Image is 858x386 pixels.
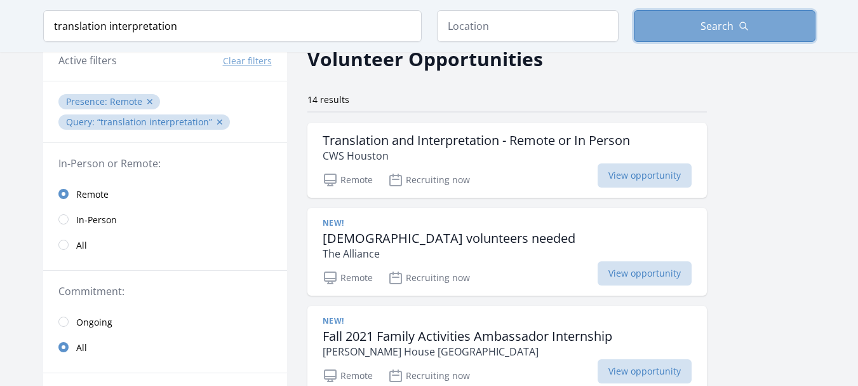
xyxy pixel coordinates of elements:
[598,163,692,188] span: View opportunity
[323,231,575,246] h3: [DEMOGRAPHIC_DATA] volunteers needed
[97,116,212,128] q: translation interpretation
[76,239,87,252] span: All
[76,341,87,354] span: All
[58,156,272,171] legend: In-Person or Remote:
[66,116,97,128] span: Query :
[307,123,707,198] a: Translation and Interpretation - Remote or In Person CWS Houston Remote Recruiting now View oppor...
[216,116,224,128] button: ✕
[43,181,287,207] a: Remote
[437,10,619,42] input: Location
[307,208,707,296] a: New! [DEMOGRAPHIC_DATA] volunteers needed The Alliance Remote Recruiting now View opportunity
[388,172,470,188] p: Recruiting now
[323,270,373,286] p: Remote
[43,207,287,232] a: In-Person
[146,95,154,108] button: ✕
[43,309,287,334] a: Ongoing
[76,214,117,226] span: In-Person
[323,368,373,383] p: Remote
[307,93,349,106] span: 14 results
[598,261,692,286] span: View opportunity
[43,334,287,360] a: All
[700,18,734,34] span: Search
[223,55,272,67] button: Clear filters
[323,148,630,163] p: CWS Houston
[323,133,630,148] h3: Translation and Interpretation - Remote or In Person
[110,95,142,107] span: Remote
[43,232,287,258] a: All
[58,53,117,68] h3: Active filters
[598,359,692,383] span: View opportunity
[323,344,612,359] p: [PERSON_NAME] House [GEOGRAPHIC_DATA]
[323,316,344,326] span: New!
[66,95,110,107] span: Presence :
[323,172,373,188] p: Remote
[634,10,815,42] button: Search
[307,45,543,73] h2: Volunteer Opportunities
[58,284,272,299] legend: Commitment:
[323,246,575,261] p: The Alliance
[323,329,612,344] h3: Fall 2021 Family Activities Ambassador Internship
[323,218,344,228] span: New!
[388,270,470,286] p: Recruiting now
[388,368,470,383] p: Recruiting now
[43,10,422,42] input: Keyword
[76,316,112,329] span: Ongoing
[76,188,109,201] span: Remote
